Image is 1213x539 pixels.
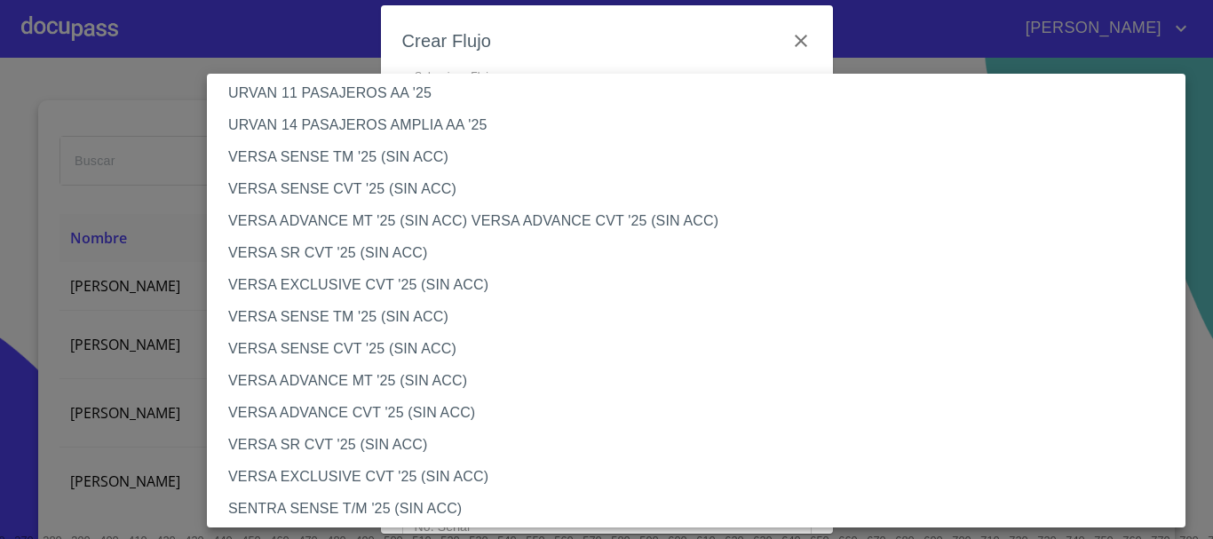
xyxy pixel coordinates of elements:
li: VERSA ADVANCE MT '25 (SIN ACC) [207,365,1199,397]
li: VERSA SR CVT '25 (SIN ACC) [207,429,1199,461]
li: VERSA ADVANCE CVT '25 (SIN ACC) [207,397,1199,429]
li: URVAN 11 PASAJEROS AA '25 [207,77,1199,109]
li: SENTRA SENSE T/M '25 (SIN ACC) [207,493,1199,525]
li: VERSA SENSE CVT '25 (SIN ACC) [207,333,1199,365]
li: VERSA SENSE TM '25 (SIN ACC) [207,141,1199,173]
li: VERSA SR CVT '25 (SIN ACC) [207,237,1199,269]
li: VERSA EXCLUSIVE CVT '25 (SIN ACC) [207,269,1199,301]
li: VERSA SENSE CVT '25 (SIN ACC) [207,173,1199,205]
li: URVAN 14 PASAJEROS AMPLIA AA '25 [207,109,1199,141]
li: VERSA EXCLUSIVE CVT '25 (SIN ACC) [207,461,1199,493]
li: VERSA SENSE TM '25 (SIN ACC) [207,301,1199,333]
li: VERSA ADVANCE MT '25 (SIN ACC) VERSA ADVANCE CVT '25 (SIN ACC) [207,205,1199,237]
